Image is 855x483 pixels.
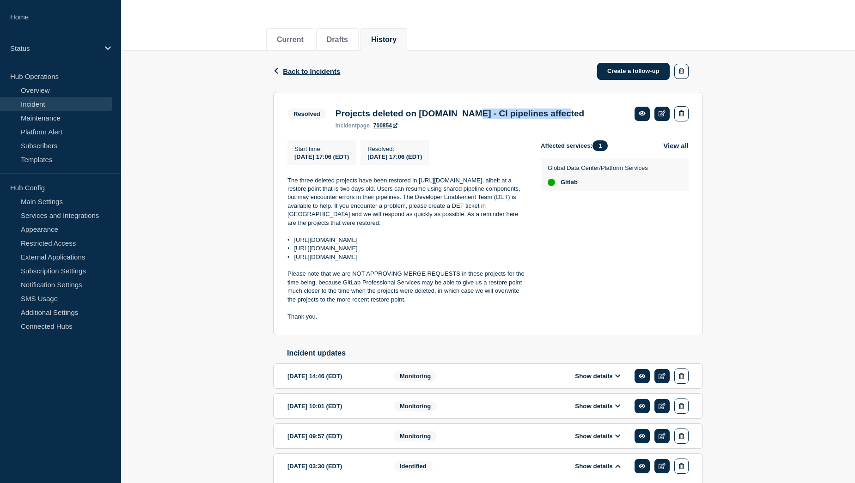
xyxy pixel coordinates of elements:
button: History [371,36,397,44]
button: Back to Incidents [273,67,340,75]
span: Monitoring [394,401,437,411]
span: Gitlab [561,179,578,186]
button: Show details [572,462,623,470]
span: Resolved [287,109,326,119]
div: [DATE] 03:30 (EDT) [287,459,380,474]
div: [DATE] 10:01 (EDT) [287,398,380,414]
p: Status [10,44,99,52]
button: Show details [572,432,623,440]
div: [DATE] 14:46 (EDT) [287,368,380,384]
span: Monitoring [394,371,437,381]
span: [DATE] 17:06 (EDT) [294,153,349,160]
button: Current [277,36,304,44]
p: page [336,122,370,129]
span: Affected services: [541,140,612,151]
span: 1 [592,140,608,151]
div: [DATE] 09:57 (EDT) [287,429,380,444]
span: Monitoring [394,431,437,441]
p: Thank you. [287,313,526,321]
button: Show details [572,402,623,410]
button: Show details [572,372,623,380]
a: Create a follow-up [597,63,670,80]
a: 700854 [373,122,397,129]
p: The three deleted projects have been restored in [URL][DOMAIN_NAME], albeit at a restore point th... [287,176,526,228]
p: Resolved : [367,145,422,152]
p: Please note that we are NOT APPROVING MERGE REQUESTS in these projects for the time being, becaus... [287,270,526,304]
p: • [URL][DOMAIN_NAME] [287,236,526,244]
h3: Projects deleted on [DOMAIN_NAME] - CI pipelines affected [336,109,584,119]
button: Drafts [327,36,348,44]
p: • [URL][DOMAIN_NAME] [287,253,526,261]
span: Back to Incidents [283,67,340,75]
span: [DATE] 17:06 (EDT) [367,153,422,160]
div: up [548,179,555,186]
button: View all [663,140,689,151]
p: • [URL][DOMAIN_NAME] [287,244,526,253]
span: incident [336,122,357,129]
p: Start time : [294,145,349,152]
span: Identified [394,461,433,471]
h2: Incident updates [287,349,703,357]
p: Global Data Center/Platform Services [548,164,648,171]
